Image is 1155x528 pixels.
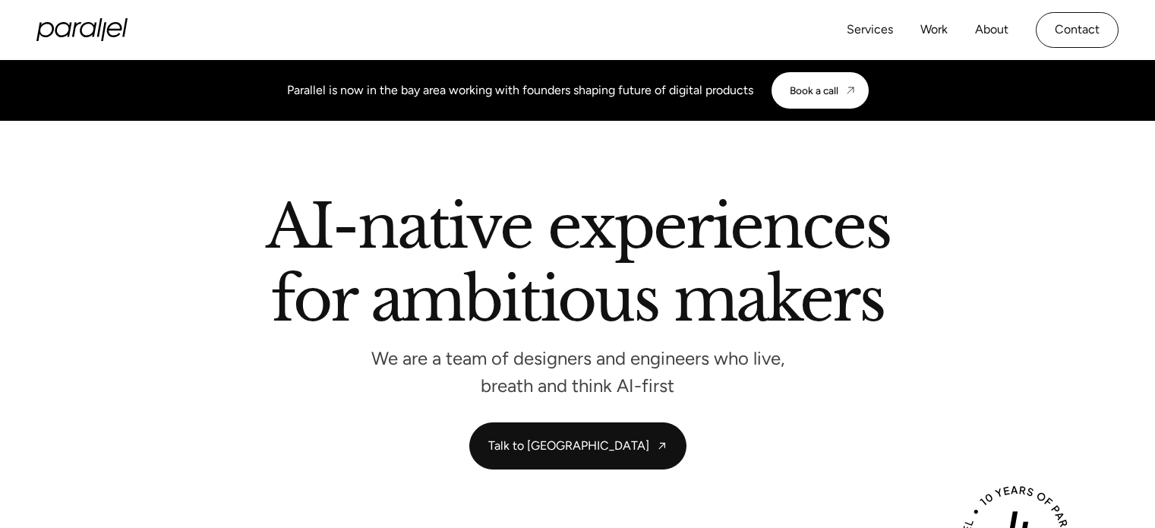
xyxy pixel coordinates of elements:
[350,352,806,392] p: We are a team of designers and engineers who live, breath and think AI-first
[145,197,1011,336] h2: AI-native experiences for ambitious makers
[36,18,128,41] a: home
[287,81,753,100] div: Parallel is now in the bay area working with founders shaping future of digital products
[847,19,893,41] a: Services
[790,84,838,96] div: Book a call
[772,72,869,109] a: Book a call
[844,84,857,96] img: CTA arrow image
[975,19,1008,41] a: About
[1036,12,1119,48] a: Contact
[920,19,948,41] a: Work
